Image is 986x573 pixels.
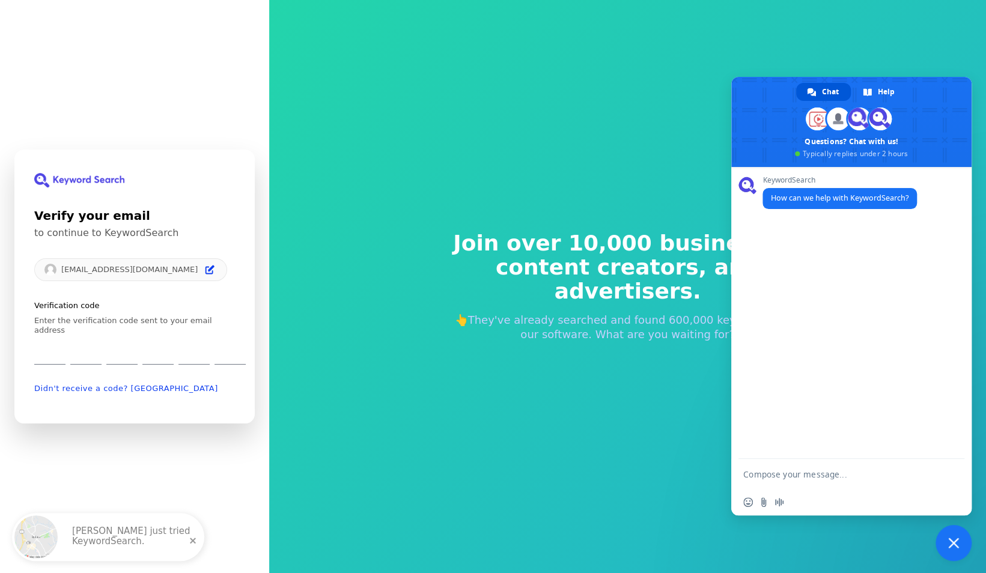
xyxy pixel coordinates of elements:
input: Digit 3 [106,341,138,365]
span: Audio message [774,497,784,507]
textarea: Compose your message... [743,459,936,489]
a: Help [852,83,907,101]
span: Help [878,83,895,101]
input: Enter verification code. Digit 1 [34,341,65,365]
input: Digit 6 [215,341,246,365]
p: [EMAIL_ADDRESS][DOMAIN_NAME] [61,265,198,274]
span: content creators, and advertisers. [445,255,811,303]
span: Chat [822,83,839,101]
img: KeywordSearch [34,173,124,187]
input: Digit 5 [178,341,210,365]
a: Chat [796,83,851,101]
span: Insert an emoji [743,497,753,507]
h1: Verify your email [34,207,235,225]
input: Digit 4 [142,341,174,365]
p: Verification code [34,300,235,311]
button: Didn't receive a code? [GEOGRAPHIC_DATA] [34,384,218,394]
img: Bel Air, Maryland, United States [14,515,58,559]
p: Enter the verification code sent to your email address [34,316,235,336]
p: to continue to KeywordSearch [34,227,235,239]
input: Digit 2 [70,341,102,365]
a: Close chat [936,525,972,561]
p: 👆They've already searched and found 600,000 keywords using our software. What are you waiting for? [445,313,811,342]
p: [PERSON_NAME] just tried KeywordSearch. [72,526,192,548]
span: Join over 10,000 businesses, [445,231,811,255]
button: Edit [202,262,217,277]
span: How can we help with KeywordSearch? [771,193,908,203]
span: Send a file [759,497,768,507]
span: KeywordSearch [762,176,917,184]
